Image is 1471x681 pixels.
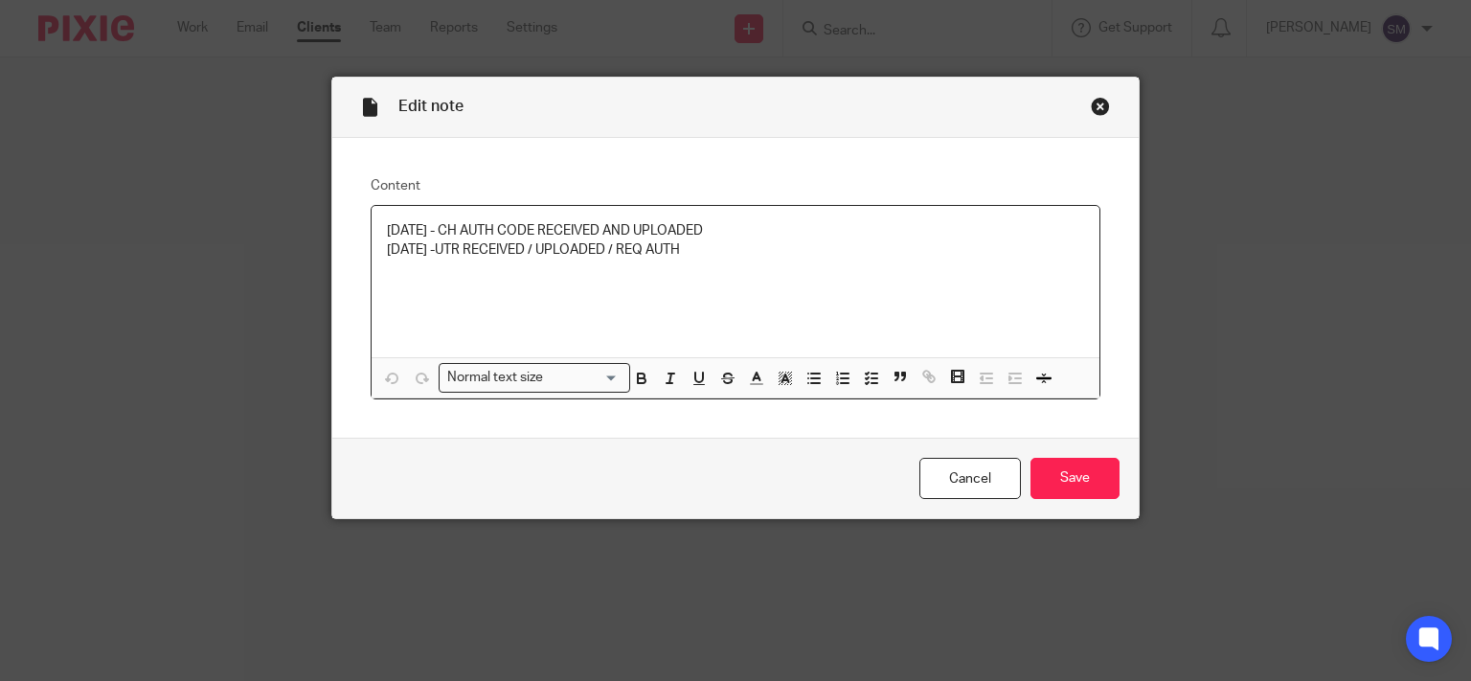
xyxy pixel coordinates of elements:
[919,458,1021,499] a: Cancel
[550,368,619,388] input: Search for option
[398,99,464,114] span: Edit note
[387,221,1085,240] p: [DATE] - CH AUTH CODE RECEIVED AND UPLOADED
[371,176,1101,195] label: Content
[1030,458,1120,499] input: Save
[387,240,1085,260] p: [DATE] -UTR RECEIVED / UPLOADED / REQ AUTH
[443,368,548,388] span: Normal text size
[1091,97,1110,116] div: Close this dialog window
[439,363,630,393] div: Search for option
